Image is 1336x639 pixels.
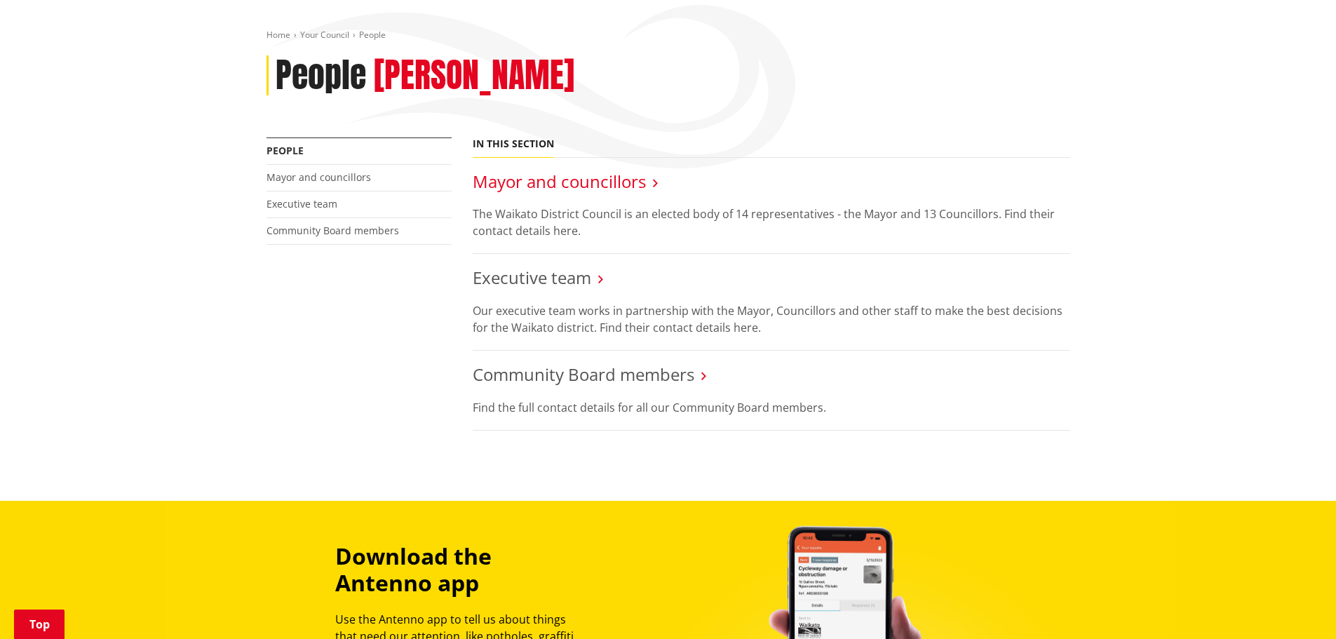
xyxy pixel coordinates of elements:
a: Mayor and councillors [266,170,371,184]
p: Our executive team works in partnership with the Mayor, Councillors and other staff to make the b... [473,302,1070,336]
a: Executive team [266,197,337,210]
a: Community Board members [473,363,694,386]
nav: breadcrumb [266,29,1070,41]
span: People [359,29,386,41]
a: Top [14,610,65,639]
a: Your Council [300,29,349,41]
a: Community Board members [266,224,399,237]
a: Mayor and councillors [473,170,646,193]
a: People [266,144,304,157]
iframe: Messenger Launcher [1271,580,1322,631]
h5: In this section [473,138,554,150]
p: Find the full contact details for all our Community Board members. [473,399,1070,416]
a: Home [266,29,290,41]
a: Executive team [473,266,591,289]
h3: Download the Antenno app [335,543,589,597]
p: The Waikato District Council is an elected body of 14 representatives - the Mayor and 13 Councill... [473,206,1070,239]
h2: [PERSON_NAME] [374,55,574,96]
h1: People [276,55,366,96]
